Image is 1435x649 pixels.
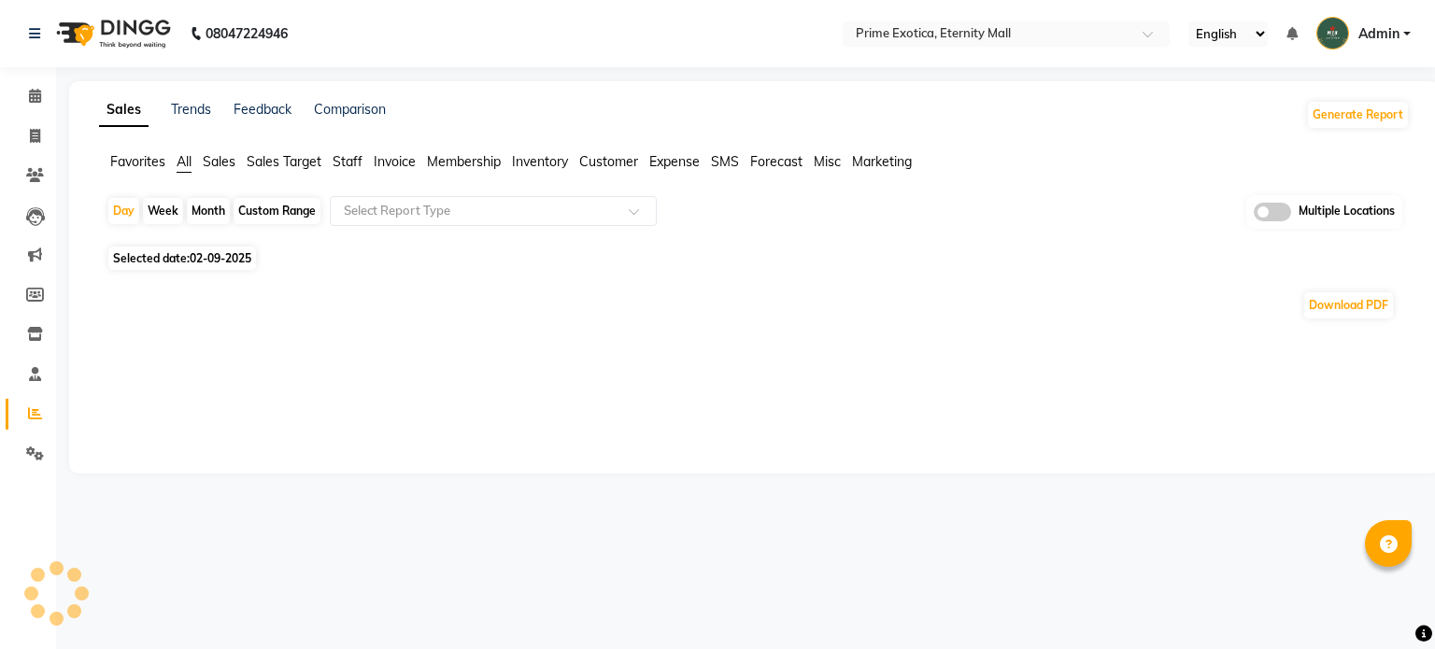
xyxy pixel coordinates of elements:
div: Custom Range [234,198,320,224]
span: SMS [711,153,739,170]
div: Week [143,198,183,224]
a: Comparison [314,101,386,118]
button: Download PDF [1304,292,1393,318]
div: Day [108,198,139,224]
span: Membership [427,153,501,170]
button: Generate Report [1308,102,1408,128]
span: Favorites [110,153,165,170]
span: Marketing [852,153,912,170]
span: Misc [814,153,841,170]
span: Admin [1358,24,1399,44]
span: Staff [333,153,362,170]
a: Feedback [234,101,291,118]
span: Multiple Locations [1299,203,1395,221]
img: Admin [1316,17,1349,49]
span: Sales [203,153,235,170]
span: Customer [579,153,638,170]
span: All [177,153,192,170]
span: 02-09-2025 [190,251,251,265]
span: Expense [649,153,700,170]
b: 08047224946 [206,7,288,60]
img: logo [48,7,176,60]
span: Inventory [512,153,568,170]
a: Sales [99,93,149,127]
span: Invoice [374,153,416,170]
span: Sales Target [247,153,321,170]
a: Trends [171,101,211,118]
span: Selected date: [108,247,256,270]
span: Forecast [750,153,803,170]
div: Month [187,198,230,224]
